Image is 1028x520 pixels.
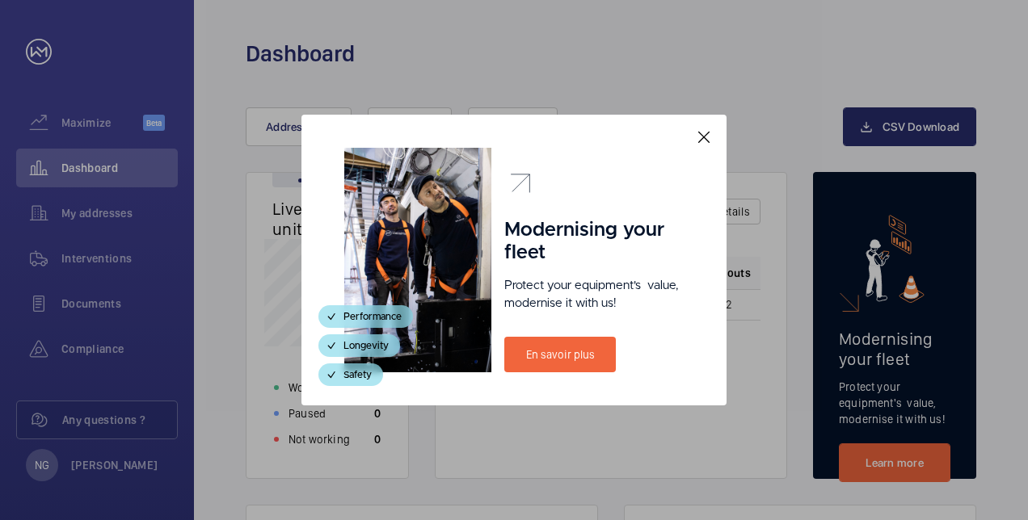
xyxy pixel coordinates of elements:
div: Performance [318,305,413,328]
p: Protect your equipment's value, modernise it with us! [504,277,684,312]
div: Longevity [318,334,400,357]
h1: Modernising your fleet [504,219,684,264]
div: Safety [318,363,383,386]
a: En savoir plus [504,337,616,372]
